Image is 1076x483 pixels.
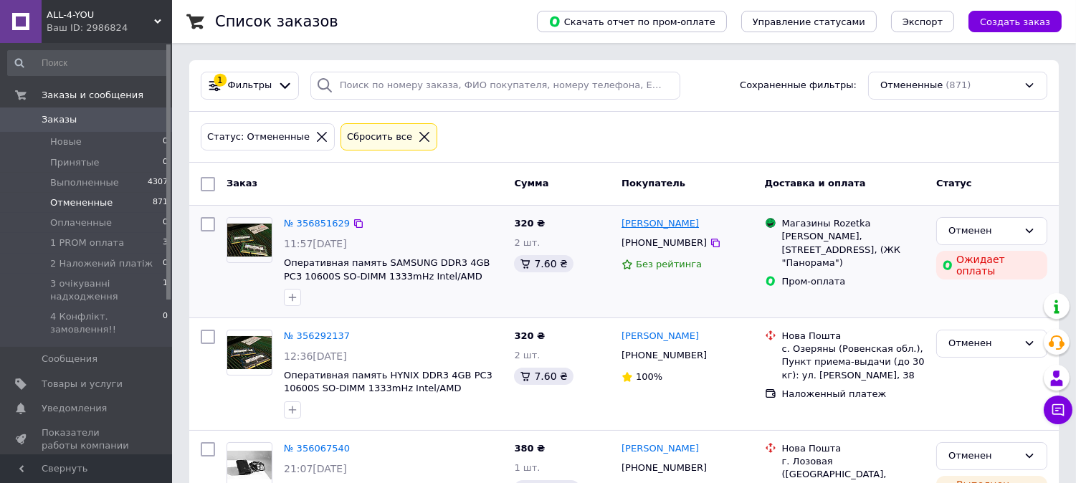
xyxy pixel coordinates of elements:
span: Сообщения [42,353,97,365]
span: Показатели работы компании [42,426,133,452]
span: Скачать отчет по пром-оплате [548,15,715,28]
span: Выполненные [50,176,119,189]
button: Экспорт [891,11,954,32]
button: Управление статусами [741,11,877,32]
div: [PHONE_NUMBER] [619,459,710,477]
img: Фото товару [227,224,272,257]
a: № 356851629 [284,218,350,229]
a: Фото товару [227,330,272,376]
span: Заказы и сообщения [42,89,143,102]
span: Новые [50,135,82,148]
a: [PERSON_NAME] [622,330,699,343]
div: 7.60 ₴ [514,368,573,385]
div: с. Озеряны (Ровенская обл.), Пункт приема-выдачи (до 30 кг): ул. [PERSON_NAME], 38 [782,343,925,382]
a: Оперативная память SAMSUNG DDR3 4GB PC3 10600S SO-DIMM 1333mHz Intel/AMD [284,257,490,282]
span: 0 [163,135,168,148]
div: Сбросить все [344,130,415,145]
span: 2 шт. [514,350,540,360]
span: Статус [936,178,972,188]
div: Отменен [948,449,1018,464]
div: Отменен [948,224,1018,239]
button: Создать заказ [968,11,1062,32]
span: 0 [163,216,168,229]
div: [PERSON_NAME], [STREET_ADDRESS], (ЖК "Панорама") [782,230,925,269]
span: 3 очікуванні надходження [50,277,163,303]
a: Создать заказ [954,16,1062,27]
span: Без рейтинга [636,259,702,269]
div: [PHONE_NUMBER] [619,234,710,252]
span: 0 [163,156,168,169]
a: [PERSON_NAME] [622,217,699,231]
a: Фото товару [227,217,272,263]
span: 21:07[DATE] [284,463,347,474]
div: Статус: Отмененные [204,130,313,145]
span: Сумма [514,178,548,188]
div: Нова Пошта [782,442,925,455]
button: Скачать отчет по пром-оплате [537,11,727,32]
span: (871) [946,80,971,90]
span: 1 шт. [514,462,540,473]
img: Фото товару [227,336,272,370]
span: Заказы [42,113,77,126]
span: 1 PROM оплата [50,236,124,249]
div: 7.60 ₴ [514,255,573,272]
span: 380 ₴ [514,443,545,454]
span: 871 [153,196,168,209]
span: Экспорт [903,16,943,27]
span: 100% [636,371,662,382]
a: Оперативная память HYNIX DDR3 4GB PC3 10600S SO-DIMM 1333mHz Intel/AMD [284,370,492,394]
span: Фильтры [228,79,272,92]
div: Наложенный платеж [782,388,925,401]
span: Сохраненные фильтры: [740,79,857,92]
span: 1 [163,277,168,303]
span: ALL-4-YOU [47,9,154,21]
img: Фото товару [227,451,272,480]
div: Нова Пошта [782,330,925,343]
h1: Список заказов [215,13,338,30]
div: 1 [214,74,227,87]
div: Ваш ID: 2986824 [47,21,172,34]
span: Отмененные [880,79,943,92]
span: 0 [163,310,168,336]
div: Магазины Rozetka [782,217,925,230]
div: [PHONE_NUMBER] [619,346,710,365]
span: 2 шт. [514,237,540,248]
span: 2 Наложений платіж [50,257,153,270]
span: Уведомления [42,402,107,415]
span: Покупатель [622,178,685,188]
span: Отмененные [50,196,113,209]
span: 12:36[DATE] [284,350,347,362]
span: 11:57[DATE] [284,238,347,249]
a: [PERSON_NAME] [622,442,699,456]
a: № 356067540 [284,443,350,454]
span: Принятые [50,156,100,169]
span: 0 [163,257,168,270]
button: Чат с покупателем [1044,396,1072,424]
span: 320 ₴ [514,218,545,229]
input: Поиск [7,50,169,76]
span: Заказ [227,178,257,188]
div: Пром-оплата [782,275,925,288]
span: Товары и услуги [42,378,123,391]
span: 4307 [148,176,168,189]
span: Создать заказ [980,16,1050,27]
div: Отменен [948,336,1018,351]
span: 320 ₴ [514,330,545,341]
input: Поиск по номеру заказа, ФИО покупателя, номеру телефона, Email, номеру накладной [310,72,680,100]
span: 4 Конфлікт. замовлення!! [50,310,163,336]
span: Оплаченные [50,216,112,229]
span: Доставка и оплата [765,178,866,188]
span: 3 [163,236,168,249]
span: Управление статусами [753,16,865,27]
div: Ожидает оплаты [936,251,1047,279]
a: № 356292137 [284,330,350,341]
